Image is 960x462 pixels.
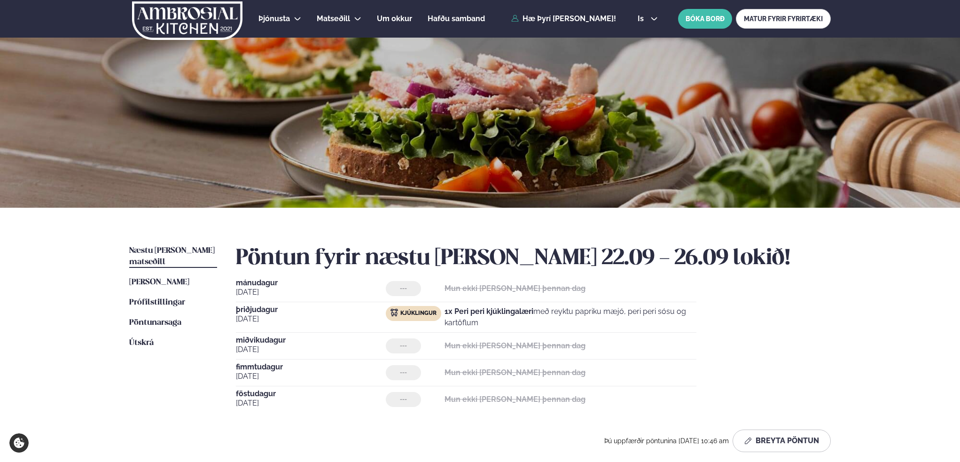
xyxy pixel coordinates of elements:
[236,313,386,325] span: [DATE]
[9,433,29,453] a: Cookie settings
[129,298,185,306] span: Prófílstillingar
[236,306,386,313] span: þriðjudagur
[604,437,729,445] span: Þú uppfærðir pöntunina [DATE] 10:46 am
[445,341,585,350] strong: Mun ekki [PERSON_NAME] þennan dag
[445,307,533,316] strong: 1x Peri peri kjúklingalæri
[400,310,437,317] span: Kjúklingur
[445,395,585,404] strong: Mun ekki [PERSON_NAME] þennan dag
[377,13,412,24] a: Um okkur
[736,9,831,29] a: MATUR FYRIR FYRIRTÆKI
[377,14,412,23] span: Um okkur
[129,337,154,349] a: Útskrá
[630,15,665,23] button: is
[733,430,831,452] button: Breyta Pöntun
[258,13,290,24] a: Þjónusta
[129,297,185,308] a: Prófílstillingar
[236,337,386,344] span: miðvikudagur
[131,1,243,40] img: logo
[400,396,407,403] span: ---
[258,14,290,23] span: Þjónusta
[317,13,350,24] a: Matseðill
[400,285,407,292] span: ---
[400,342,407,350] span: ---
[678,9,732,29] button: BÓKA BORÐ
[236,344,386,355] span: [DATE]
[390,309,398,316] img: chicken.svg
[428,14,485,23] span: Hafðu samband
[236,279,386,287] span: mánudagur
[400,369,407,376] span: ---
[129,277,189,288] a: [PERSON_NAME]
[129,317,181,329] a: Pöntunarsaga
[638,15,647,23] span: is
[445,368,585,377] strong: Mun ekki [PERSON_NAME] þennan dag
[129,245,217,268] a: Næstu [PERSON_NAME] matseðill
[236,287,386,298] span: [DATE]
[236,398,386,409] span: [DATE]
[236,245,831,272] h2: Pöntun fyrir næstu [PERSON_NAME] 22.09 - 26.09 lokið!
[236,371,386,382] span: [DATE]
[236,390,386,398] span: föstudagur
[511,15,616,23] a: Hæ Þyrí [PERSON_NAME]!
[129,319,181,327] span: Pöntunarsaga
[129,278,189,286] span: [PERSON_NAME]
[236,363,386,371] span: fimmtudagur
[445,306,696,329] p: með reyktu papriku mæjó, peri peri sósu og kartöflum
[129,247,215,266] span: Næstu [PERSON_NAME] matseðill
[445,284,585,293] strong: Mun ekki [PERSON_NAME] þennan dag
[129,339,154,347] span: Útskrá
[428,13,485,24] a: Hafðu samband
[317,14,350,23] span: Matseðill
